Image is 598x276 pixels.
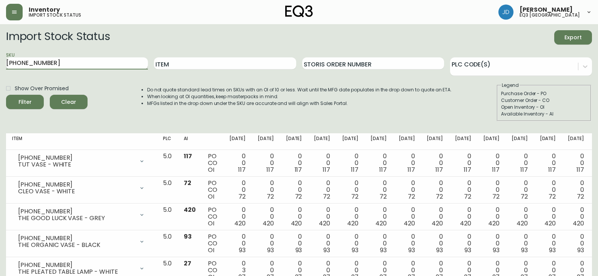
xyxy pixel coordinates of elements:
span: 72 [464,192,471,201]
span: OI [208,165,214,174]
span: 117 [266,165,274,174]
span: 117 [351,165,358,174]
legend: Legend [501,82,520,89]
div: 0 0 [342,233,358,254]
div: 0 0 [229,233,246,254]
div: PO CO [208,153,217,173]
span: 420 [573,219,584,228]
span: Clear [56,97,81,107]
div: THE GOOD LUCK VASE - GREY [18,215,134,222]
div: 0 0 [540,180,556,200]
span: 72 [408,192,415,201]
div: 0 0 [568,180,584,200]
th: [DATE] [506,133,534,150]
span: 93 [464,246,471,254]
span: 420 [517,219,528,228]
span: 420 [263,219,274,228]
span: 117 [520,165,528,174]
span: 93 [239,246,246,254]
div: 0 0 [314,233,330,254]
th: [DATE] [252,133,280,150]
span: 27 [184,259,191,268]
span: 420 [404,219,415,228]
li: MFGs listed in the drop down under the SKU are accurate and will align with Sales Portal. [147,100,452,107]
div: Purchase Order - PO [501,90,587,97]
th: [DATE] [393,133,421,150]
span: 72 [492,192,500,201]
th: [DATE] [336,133,364,150]
span: 420 [544,219,556,228]
span: 93 [577,246,584,254]
h5: eq3 [GEOGRAPHIC_DATA] [520,13,580,17]
div: PO CO [208,233,217,254]
div: 0 0 [342,180,358,200]
th: [DATE] [562,133,590,150]
div: 0 0 [455,207,471,227]
span: 117 [238,165,246,174]
div: CLEO VASE - WHITE [18,188,134,195]
div: 0 0 [258,233,274,254]
span: 72 [436,192,443,201]
div: 0 0 [483,153,500,173]
th: [DATE] [308,133,336,150]
img: 7c567ac048721f22e158fd313f7f0981 [498,5,513,20]
div: 0 0 [229,207,246,227]
div: 0 0 [399,180,415,200]
span: 93 [267,246,274,254]
div: THE ORGANIC VASE - BLACK [18,242,134,248]
span: 93 [436,246,443,254]
div: 0 0 [540,233,556,254]
th: AI [178,133,202,150]
div: PO CO [208,180,217,200]
span: 117 [548,165,556,174]
span: 420 [347,219,358,228]
div: [PHONE_NUMBER] [18,154,134,161]
span: 420 [375,219,387,228]
span: OI [208,246,214,254]
div: 0 0 [512,233,528,254]
td: 5.0 [157,204,178,230]
div: [PHONE_NUMBER]THE ORGANIC VASE - BLACK [12,233,151,250]
span: 93 [549,246,556,254]
span: 72 [238,192,246,201]
div: 0 0 [427,153,443,173]
img: logo [285,5,313,17]
div: 0 0 [286,233,302,254]
td: 5.0 [157,150,178,177]
span: 420 [319,219,330,228]
span: 72 [351,192,358,201]
th: [DATE] [449,133,477,150]
span: 117 [492,165,500,174]
span: 93 [184,232,192,241]
span: 72 [577,192,584,201]
span: Inventory [29,7,60,13]
div: 0 0 [512,207,528,227]
div: Open Inventory - OI [501,104,587,111]
div: 0 0 [483,180,500,200]
span: 117 [464,165,471,174]
th: [DATE] [223,133,252,150]
div: 0 0 [455,180,471,200]
td: 5.0 [157,177,178,204]
div: 0 0 [286,207,302,227]
span: 117 [295,165,302,174]
div: 0 0 [455,233,471,254]
div: 0 0 [370,207,387,227]
span: 93 [380,246,387,254]
span: 420 [234,219,246,228]
span: 72 [323,192,330,201]
span: Show Over Promised [15,85,69,93]
div: [PHONE_NUMBER]CLEO VASE - WHITE [12,180,151,196]
div: Customer Order - CO [501,97,587,104]
div: 0 0 [540,207,556,227]
span: 420 [291,219,302,228]
span: Export [560,33,586,42]
div: THE PLEATED TABLE LAMP - WHITE [18,268,134,275]
div: 0 0 [229,153,246,173]
li: Do not quote standard lead times on SKUs with an OI of 10 or less. Wait until the MFG date popula... [147,86,452,93]
div: 0 0 [258,207,274,227]
span: OI [208,192,214,201]
span: 93 [493,246,500,254]
div: 0 0 [370,153,387,173]
span: 420 [460,219,471,228]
